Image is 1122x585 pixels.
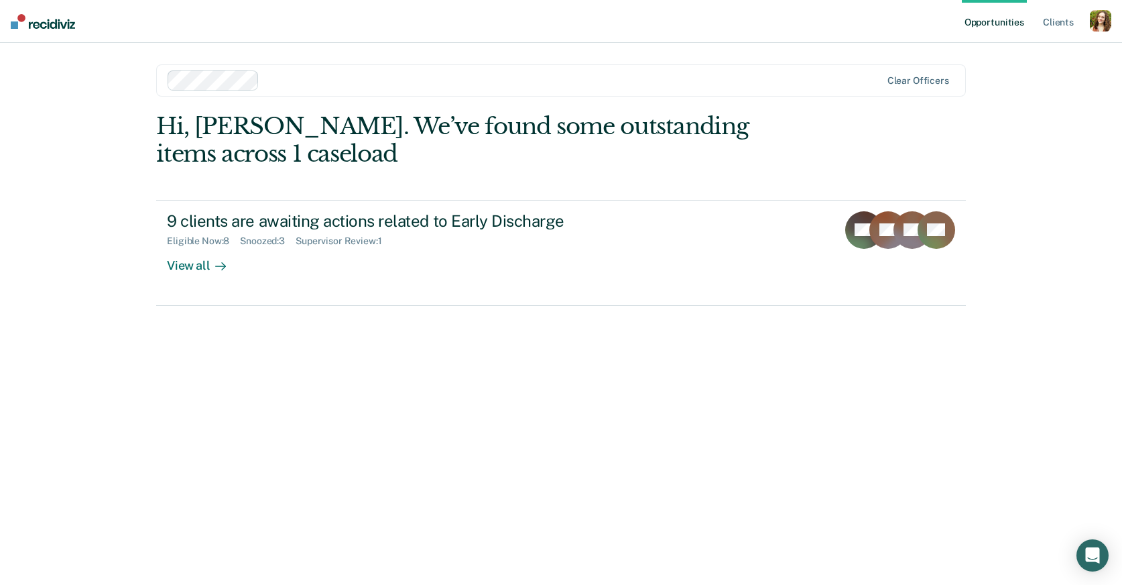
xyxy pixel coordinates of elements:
[167,247,242,273] div: View all
[296,235,392,247] div: Supervisor Review : 1
[167,211,637,231] div: 9 clients are awaiting actions related to Early Discharge
[1076,539,1109,572] div: Open Intercom Messenger
[240,235,296,247] div: Snoozed : 3
[156,200,966,306] a: 9 clients are awaiting actions related to Early DischargeEligible Now:8Snoozed:3Supervisor Review...
[11,14,75,29] img: Recidiviz
[156,113,804,168] div: Hi, [PERSON_NAME]. We’ve found some outstanding items across 1 caseload
[887,75,949,87] div: Clear officers
[167,235,240,247] div: Eligible Now : 8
